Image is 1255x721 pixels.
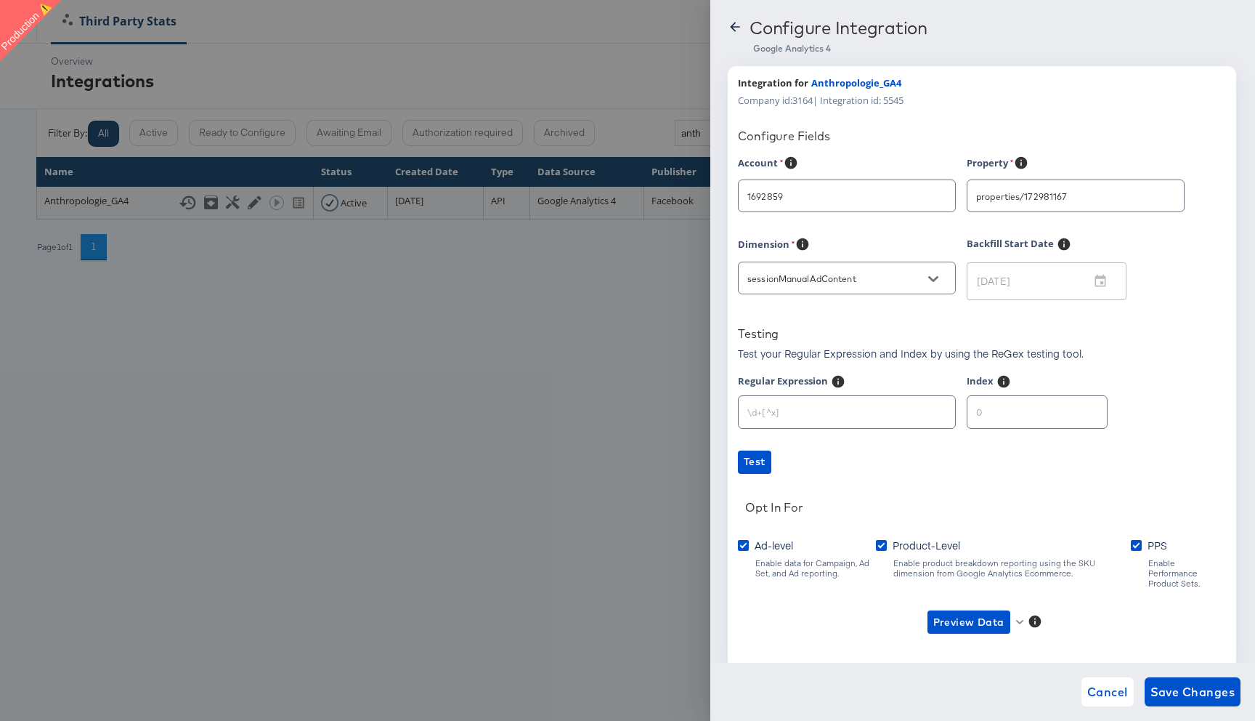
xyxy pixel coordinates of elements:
label: Dimension [738,237,795,255]
span: PPS [1148,538,1167,552]
div: Testing [738,326,779,341]
button: Save Changes [1145,677,1241,706]
span: Test [744,453,765,471]
label: Backfill Start Date [967,237,1054,264]
label: Property [967,156,1014,174]
span: Company id: 3164 | Integration id: 5545 [738,94,903,108]
div: Opt In For [745,500,803,515]
div: Enable product breakdown reporting using the SKU dimension from Google Analytics Ecommerce. [893,558,1131,579]
input: Select... [744,270,927,287]
span: Product-Level [893,538,960,552]
span: Anthropologie_GA4 [811,76,901,90]
input: 0 [967,390,1107,422]
button: Open [922,268,944,290]
div: Configure Fields [738,129,1226,143]
button: Preview Data [922,611,1027,634]
button: Test [738,451,771,474]
span: Cancel [1087,682,1128,702]
span: Save Changes [1150,682,1235,702]
a: Test [738,451,1226,474]
div: Enable data for Campaign, Ad Set, and Ad reporting. [755,558,876,579]
div: Enable Performance Product Sets. [1148,558,1226,589]
button: Preview Data [927,611,1010,634]
label: Account [738,156,784,174]
div: Google Analytics 4 [753,43,1238,55]
label: Index [967,374,994,392]
span: Integration for [738,76,808,90]
span: Ad-level [755,538,793,552]
label: Regular Expression [738,374,828,392]
span: Preview Data [933,613,1004,632]
p: Test your Regular Expression and Index by using the ReGex testing tool. [738,346,1084,360]
div: Configure Integration [750,17,927,38]
input: Select... [744,188,927,205]
input: Select... [973,188,1156,205]
button: Cancel [1081,677,1134,706]
input: \d+[^x] [739,390,955,422]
